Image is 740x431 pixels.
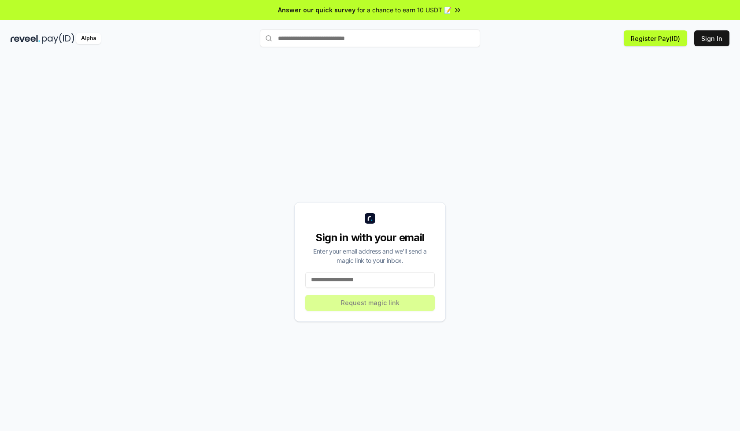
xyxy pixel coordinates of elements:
span: Answer our quick survey [278,5,355,15]
img: pay_id [42,33,74,44]
div: Enter your email address and we’ll send a magic link to your inbox. [305,247,435,265]
button: Register Pay(ID) [624,30,687,46]
div: Alpha [76,33,101,44]
button: Sign In [694,30,729,46]
div: Sign in with your email [305,231,435,245]
img: reveel_dark [11,33,40,44]
img: logo_small [365,213,375,224]
span: for a chance to earn 10 USDT 📝 [357,5,451,15]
